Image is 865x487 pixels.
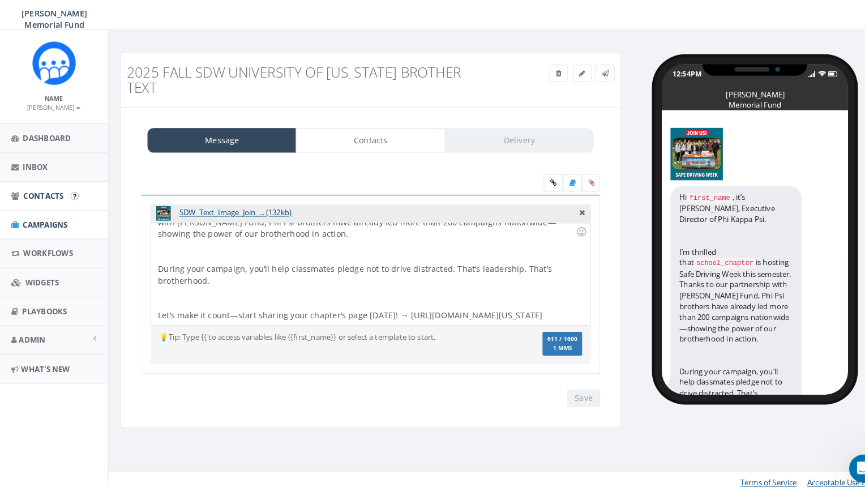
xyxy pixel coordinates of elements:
span: 1 [850,448,859,458]
a: [PERSON_NAME] [27,105,79,116]
span: Attach your media [567,176,584,193]
a: Terms of Service [721,471,776,481]
span: Delete Campaign [541,72,546,82]
a: Contacts [288,131,433,155]
div: [PERSON_NAME] Memorial Fund [706,93,763,99]
span: [PERSON_NAME] Memorial Fund [22,14,85,36]
span: Send Test Message [585,72,592,82]
div: 💡Tip: Type {{ to access variables like {{first_name}} or select a template to start. [147,329,504,340]
span: What's New [21,360,68,370]
div: Hi {{first_name}}, it’s [PERSON_NAME], Executive Director of Phi Kappa Psi. I’m thrilled that {{s... [147,223,574,322]
a: Message [144,131,289,155]
img: Rally_Corp_Icon.png [32,46,74,89]
small: [PERSON_NAME] [27,107,79,115]
a: SDW_Text_Image_Join_... (132kb) [175,208,284,218]
span: Edit Campaign [564,72,569,82]
div: 12:54PM [654,73,683,83]
span: Admin [19,332,45,342]
span: Contacts [23,191,62,202]
span: Playbooks [22,304,66,314]
label: Insert Template Text [548,176,567,193]
a: Acceptable Use Policy [786,471,858,481]
span: 1 MMS [533,342,562,348]
span: 611 / 1600 [533,332,562,340]
span: Campaigns [23,220,66,230]
span: Dashboard [23,135,70,146]
small: Name [44,98,62,106]
span: Workflows [23,247,71,258]
span: Inbox [23,164,47,174]
h3: 2025 Fall SDW University of [US_STATE] Brother TEXT [123,69,476,99]
code: first_name [669,194,713,204]
span: Widgets [25,276,58,286]
input: Submit [69,193,77,201]
iframe: Intercom live chat [827,448,854,476]
code: school_chapter [675,258,735,268]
